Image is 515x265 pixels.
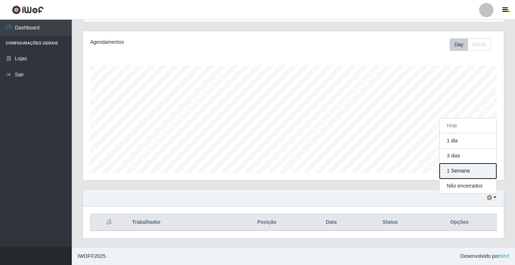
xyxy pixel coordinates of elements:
th: Trabalhador [128,214,229,231]
button: Month [468,38,491,51]
th: Status [358,214,423,231]
div: Toolbar with button groups [450,38,497,51]
button: 3 dias [440,148,496,164]
button: Day [450,38,468,51]
span: Desenvolvido por [460,252,509,260]
span: © 2025 . [78,252,107,260]
span: IWOF [78,253,91,259]
button: 1 dia [440,133,496,148]
button: Não encerrados [440,179,496,193]
button: Hoje [440,118,496,133]
div: First group [450,38,491,51]
img: CoreUI Logo [12,5,44,14]
a: iWof [499,253,509,259]
button: 1 Semana [440,164,496,179]
th: Data [305,214,357,231]
th: Posição [229,214,305,231]
div: Agendamentos [90,38,253,46]
th: Opções [423,214,497,231]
